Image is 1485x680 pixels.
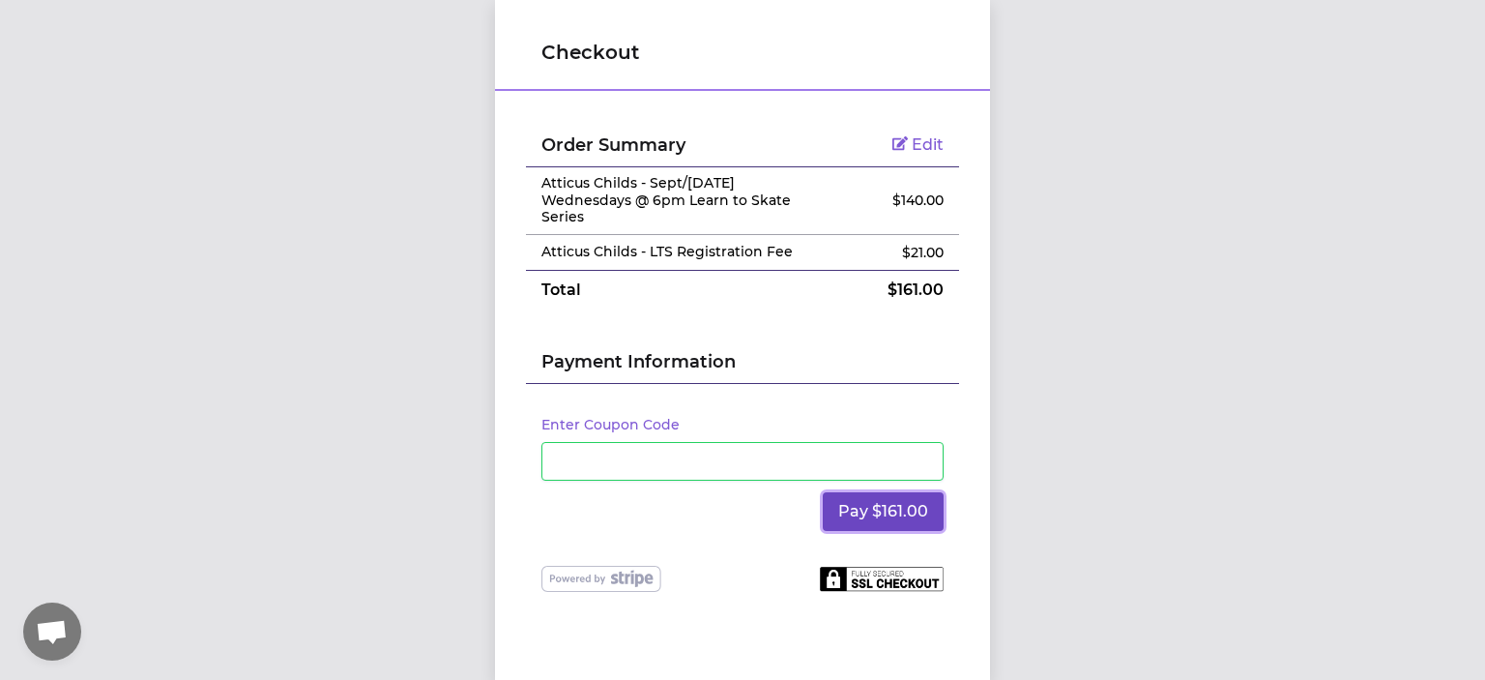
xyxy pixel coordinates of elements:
button: Pay $161.00 [823,492,944,531]
img: Fully secured SSL checkout [820,566,944,591]
a: Edit [892,135,944,154]
p: $ 21.00 [830,243,944,262]
h2: Order Summary [541,132,800,159]
p: $ 140.00 [830,191,944,210]
h2: Payment Information [541,348,944,383]
p: $ 161.00 [830,279,944,302]
p: Atticus Childs - LTS Registration Fee [541,244,800,261]
button: Enter Coupon Code [541,415,680,434]
span: Edit [912,135,944,154]
h1: Checkout [541,39,944,66]
p: Atticus Childs - Sept/[DATE] Wednesdays @ 6pm Learn to Skate Series [541,175,800,226]
iframe: Secure card payment input frame [554,452,931,470]
a: Open chat [23,603,81,661]
td: Total [526,270,815,310]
